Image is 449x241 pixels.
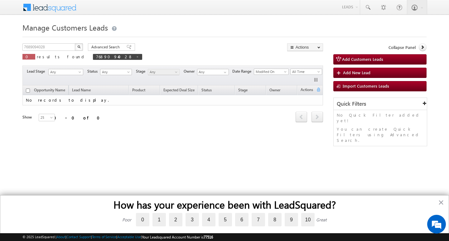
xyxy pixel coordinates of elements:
label: 3 [186,213,199,226]
p: No Quick Filter added yet! [337,112,424,123]
a: Show All Items [220,69,228,75]
span: Collapse Panel [389,45,416,50]
span: Manage Customers Leads [22,22,108,32]
span: Lead Stage [27,69,47,74]
span: 25 [39,115,56,120]
label: 10 [301,213,315,226]
a: Terms of Service [92,235,116,239]
label: 5 [219,213,232,226]
label: 6 [235,213,249,226]
span: Advanced Search [91,44,122,50]
button: Close [438,197,444,207]
label: 4 [202,213,215,226]
span: Owner [184,69,197,74]
div: Poor [122,217,131,223]
p: You can create Quick Filters using Advanced Search. [337,126,424,143]
h2: How has your experience been with LeadSquared? [13,199,436,210]
span: Any [100,69,130,75]
label: 8 [268,213,282,226]
label: 0 [136,213,149,226]
span: next [311,112,323,122]
a: Contact Support [66,235,91,239]
span: 77516 [204,235,213,239]
span: Expected Deal Size [163,88,195,92]
span: Any [49,69,81,75]
button: Actions [287,43,323,51]
span: Any [148,69,178,75]
span: Product [132,88,145,92]
span: results found [37,54,86,59]
span: Add New Lead [343,70,370,75]
span: Date Range [232,69,254,74]
span: Add Customers Leads [342,56,383,62]
a: Acceptable Use [117,235,141,239]
a: About [56,235,65,239]
span: Owner [269,88,280,92]
span: Actions [297,86,316,94]
img: Search [77,45,80,48]
div: 0 - 0 of 0 [54,114,104,121]
span: Your Leadsquared Account Number is [142,235,213,239]
label: 1 [152,213,166,226]
span: Stage [238,88,248,92]
label: 2 [169,213,182,226]
span: All Time [291,69,320,75]
a: Status [198,87,215,95]
td: No records to display. [22,95,323,105]
span: 7689094028 [96,54,133,59]
span: Opportunity Name [34,88,65,92]
span: Status [87,69,100,74]
span: prev [296,112,307,122]
input: Check all records [26,89,30,93]
div: Show [22,114,34,120]
input: Type to Search [197,69,229,75]
span: Stage [136,69,148,74]
span: Import Customers Leads [343,83,389,89]
span: Lead Name [69,87,94,95]
label: 7 [252,213,265,226]
span: 0 [26,54,32,59]
div: Quick Filters [334,98,427,110]
span: Modified On [254,69,287,75]
label: 9 [285,213,298,226]
span: © 2025 LeadSquared | | | | | [22,234,213,240]
div: Great [316,217,327,223]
